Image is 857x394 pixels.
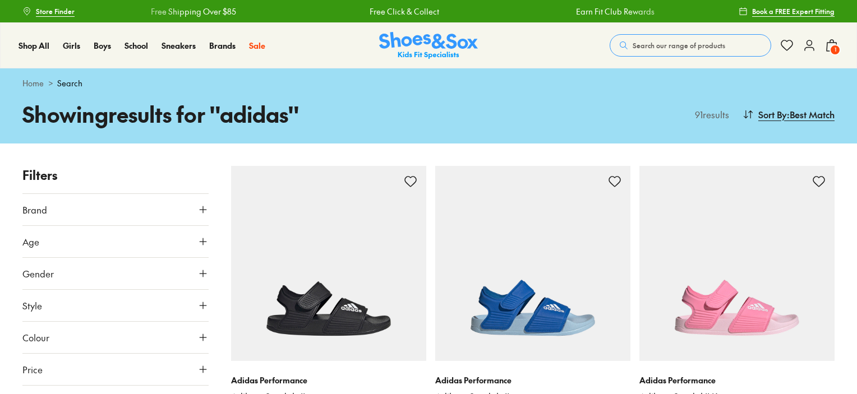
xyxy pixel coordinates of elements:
img: SNS_Logo_Responsive.svg [379,32,478,59]
a: Sale [249,40,265,52]
span: Brands [209,40,236,51]
a: Earn Fit Club Rewards [506,6,585,17]
p: Adidas Performance [231,374,426,386]
a: Free Click & Collect [300,6,370,17]
p: Adidas Performance [639,374,835,386]
span: Sale [249,40,265,51]
a: Sneakers [162,40,196,52]
span: 1 [830,44,841,55]
a: Free Shipping Over $85 [714,6,799,17]
a: Shoes & Sox [379,32,478,59]
button: Sort By:Best Match [743,102,835,127]
h1: Showing results for " adidas " [22,98,428,130]
span: : Best Match [787,108,835,121]
a: Brands [209,40,236,52]
a: Book a FREE Expert Fitting [739,1,835,21]
span: Gender [22,267,54,280]
a: Shop All [19,40,49,52]
span: Age [22,235,39,248]
a: School [125,40,148,52]
span: Book a FREE Expert Fitting [752,6,835,16]
span: Colour [22,331,49,344]
a: Girls [63,40,80,52]
span: Sneakers [162,40,196,51]
a: Boys [94,40,111,52]
span: Shop All [19,40,49,51]
button: Colour [22,322,209,353]
span: Sort By [758,108,787,121]
a: Store Finder [22,1,75,21]
span: School [125,40,148,51]
button: Price [22,354,209,385]
div: > [22,77,835,89]
button: 1 [825,33,838,58]
button: Brand [22,194,209,225]
button: Age [22,226,209,257]
button: Gender [22,258,209,289]
span: Search [57,77,82,89]
p: 91 results [690,108,729,121]
span: Girls [63,40,80,51]
button: Search our range of products [610,34,771,57]
span: Search our range of products [633,40,725,50]
span: Style [22,299,42,312]
p: Adidas Performance [435,374,630,386]
span: Price [22,363,43,376]
a: Free Shipping Over $85 [81,6,167,17]
span: Store Finder [36,6,75,16]
span: Brand [22,203,47,216]
button: Style [22,290,209,321]
a: Home [22,77,44,89]
p: Filters [22,166,209,184]
span: Boys [94,40,111,51]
